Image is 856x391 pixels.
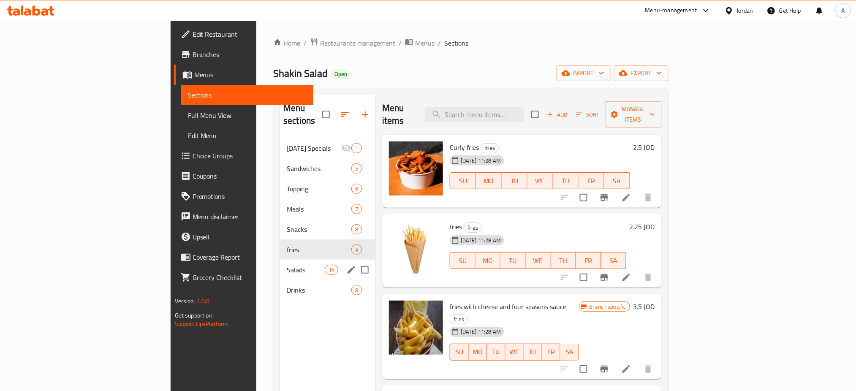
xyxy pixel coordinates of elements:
span: [DATE] 11:28 AM [457,328,504,336]
button: TU [487,344,505,361]
span: TH [554,255,573,267]
button: SA [601,252,626,269]
button: MO [469,344,487,361]
button: FR [576,252,601,269]
span: Version: [175,296,196,307]
a: Grocery Checklist [174,267,314,288]
span: Choice Groups [193,151,307,161]
span: Full Menu View [188,110,307,120]
a: Edit Menu [181,125,314,146]
div: Drinks [287,285,351,295]
button: WE [526,252,551,269]
button: edit [345,263,358,276]
span: Add item [544,108,571,121]
span: SU [454,255,472,267]
span: fries [287,244,351,255]
span: SA [608,175,627,187]
span: TH [556,175,575,187]
span: 14 [325,266,338,274]
button: Branch-specific-item [594,359,614,379]
button: delete [638,187,658,208]
span: SU [454,346,465,358]
div: Sandwiches [287,163,351,174]
span: WE [509,346,521,358]
button: Branch-specific-item [594,267,614,288]
img: fries with cheese and four seasons sauce [389,301,443,355]
span: Sort items [571,108,605,121]
img: Curly fries [389,141,443,195]
span: A [842,6,845,15]
button: export [614,65,668,81]
span: Salads [287,265,325,275]
button: WE [505,344,524,361]
div: Topping6 [280,179,375,199]
span: Grocery Checklist [193,272,307,282]
a: Support.OpsPlatform [175,318,228,329]
span: Add [546,110,569,119]
span: 1.0.0 [197,296,210,307]
span: TU [504,255,522,267]
span: FR [579,255,598,267]
span: fries [481,143,498,153]
div: Ramadan Specials [287,143,341,153]
div: Meals [287,204,351,214]
span: fries [464,223,481,233]
span: Branch specific [586,303,630,311]
span: [DATE] 11:28 AM [457,236,504,244]
span: Edit Menu [188,130,307,141]
nav: breadcrumb [273,38,668,49]
div: fries [450,314,468,324]
a: Promotions [174,186,314,206]
li: / [399,38,402,48]
button: Sort [574,108,602,121]
a: Sections [181,85,314,105]
button: TU [500,252,526,269]
span: Select to update [575,189,592,206]
span: Select to update [575,269,592,286]
button: SU [450,172,476,189]
div: items [325,265,338,275]
div: items [351,184,362,194]
span: Menus [415,38,435,48]
span: 8 [352,286,361,294]
h2: Menu items [382,102,415,127]
span: FR [582,175,601,187]
a: Branches [174,44,314,65]
button: SU [450,252,475,269]
button: SA [604,172,630,189]
div: items [351,224,362,234]
a: Menu disclaimer [174,206,314,227]
span: Branches [193,49,307,60]
button: FR [542,344,561,361]
div: Jordan [737,6,753,15]
button: TH [553,172,579,189]
a: Upsell [174,227,314,247]
div: items [351,204,362,214]
button: Add section [355,104,375,125]
button: delete [638,267,658,288]
span: Topping [287,184,351,194]
button: WE [527,172,553,189]
a: Edit menu item [621,272,631,282]
div: items [351,244,362,255]
a: Full Menu View [181,105,314,125]
h6: 2.5 JOD [633,141,655,153]
a: Coupons [174,166,314,186]
span: FR [546,346,557,358]
span: Manage items [612,104,655,125]
span: Sections [444,38,468,48]
span: [DATE] Specials [287,143,341,153]
span: Coverage Report [193,252,307,262]
input: search [425,107,524,122]
span: Get support on: [175,310,214,321]
span: Select all sections [317,106,335,123]
span: [DATE] 11:28 AM [457,157,504,165]
div: Meals7 [280,199,375,219]
div: Snacks8 [280,219,375,239]
div: items [351,163,362,174]
span: Edit Restaurant [193,29,307,39]
a: Edit Restaurant [174,24,314,44]
span: Snacks [287,224,351,234]
div: Menu-management [645,5,697,16]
